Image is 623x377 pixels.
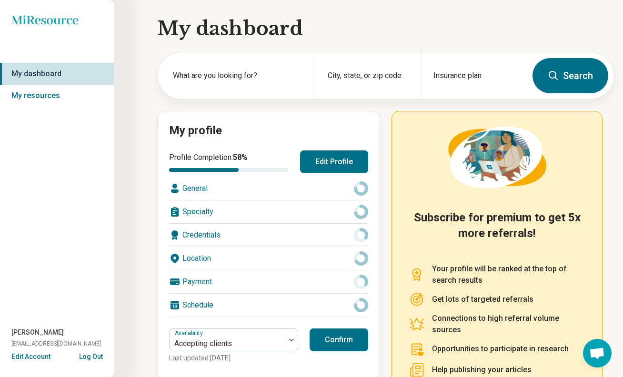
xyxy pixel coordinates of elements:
[79,352,103,359] button: Log Out
[169,177,368,200] div: General
[169,353,298,363] p: Last updated: [DATE]
[173,70,304,81] label: What are you looking for?
[169,123,368,139] h2: My profile
[169,270,368,293] div: Payment
[169,247,368,270] div: Location
[169,200,368,223] div: Specialty
[175,330,205,337] label: Availability
[409,210,585,252] h2: Subscribe for premium to get 5x more referrals!
[432,313,585,336] p: Connections to high referral volume sources
[432,343,569,355] p: Opportunities to participate in research
[300,150,368,173] button: Edit Profile
[11,352,50,362] button: Edit Account
[432,294,533,305] p: Get lots of targeted referrals
[157,15,614,42] h1: My dashboard
[169,152,289,172] div: Profile Completion:
[432,263,585,286] p: Your profile will be ranked at the top of search results
[432,364,532,376] p: Help publishing your articles
[583,339,612,367] a: Open chat
[310,328,368,351] button: Confirm
[11,339,101,348] span: [EMAIL_ADDRESS][DOMAIN_NAME]
[533,58,608,93] button: Search
[169,294,368,317] div: Schedule
[11,327,64,337] span: [PERSON_NAME]
[169,224,368,247] div: Credentials
[233,153,248,162] span: 58 %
